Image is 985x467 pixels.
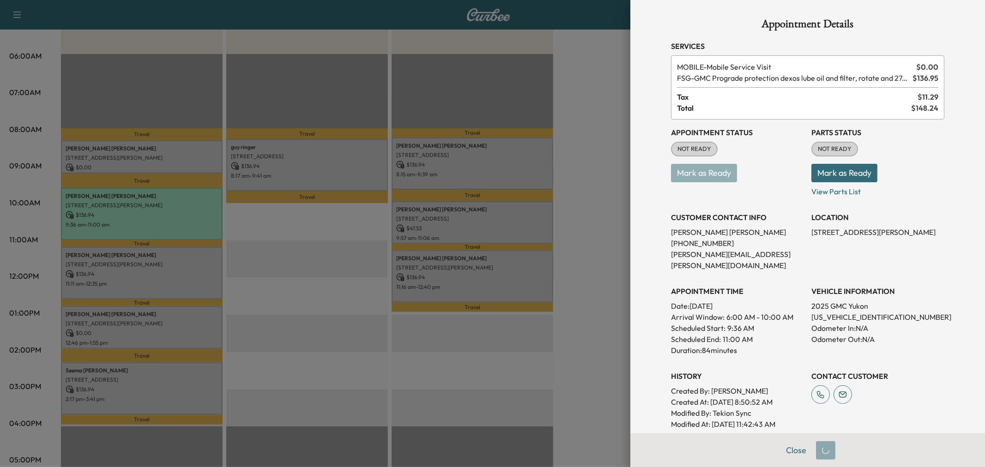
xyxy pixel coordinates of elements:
[671,286,804,297] h3: APPOINTMENT TIME
[671,345,804,356] p: Duration: 84 minutes
[677,72,909,84] span: GMC Prograde protection dexos lube oil and filter, rotate and 27-point inspection.
[811,371,944,382] h3: CONTACT CUSTOMER
[811,323,944,334] p: Odometer In: N/A
[671,238,804,249] p: [PHONE_NUMBER]
[671,41,944,52] h3: Services
[811,212,944,223] h3: LOCATION
[671,300,804,311] p: Date: [DATE]
[726,311,793,323] span: 6:00 AM - 10:00 AM
[671,396,804,407] p: Created At : [DATE] 8:50:52 AM
[671,407,804,419] p: Modified By : Tekion Sync
[671,212,804,223] h3: CUSTOMER CONTACT INFO
[916,61,938,72] span: $ 0.00
[723,334,753,345] p: 11:00 AM
[671,18,944,33] h1: Appointment Details
[671,419,804,430] p: Modified At : [DATE] 11:42:43 AM
[811,182,944,197] p: View Parts List
[671,371,804,382] h3: History
[812,144,857,154] span: NOT READY
[677,102,911,114] span: Total
[677,91,918,102] span: Tax
[918,91,938,102] span: $ 11.29
[811,286,944,297] h3: VEHICLE INFORMATION
[671,127,804,138] h3: Appointment Status
[672,144,717,154] span: NOT READY
[671,227,804,238] p: [PERSON_NAME] [PERSON_NAME]
[811,300,944,311] p: 2025 GMC Yukon
[912,72,938,84] span: $ 136.95
[911,102,938,114] span: $ 148.24
[811,227,944,238] p: [STREET_ADDRESS][PERSON_NAME]
[780,441,812,460] button: Close
[727,323,754,334] p: 9:36 AM
[671,323,725,334] p: Scheduled Start:
[811,127,944,138] h3: Parts Status
[811,164,877,182] button: Mark as Ready
[671,311,804,323] p: Arrival Window:
[671,334,721,345] p: Scheduled End:
[811,334,944,345] p: Odometer Out: N/A
[677,61,912,72] span: Mobile Service Visit
[671,249,804,271] p: [PERSON_NAME][EMAIL_ADDRESS][PERSON_NAME][DOMAIN_NAME]
[671,385,804,396] p: Created By : [PERSON_NAME]
[811,311,944,323] p: [US_VEHICLE_IDENTIFICATION_NUMBER]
